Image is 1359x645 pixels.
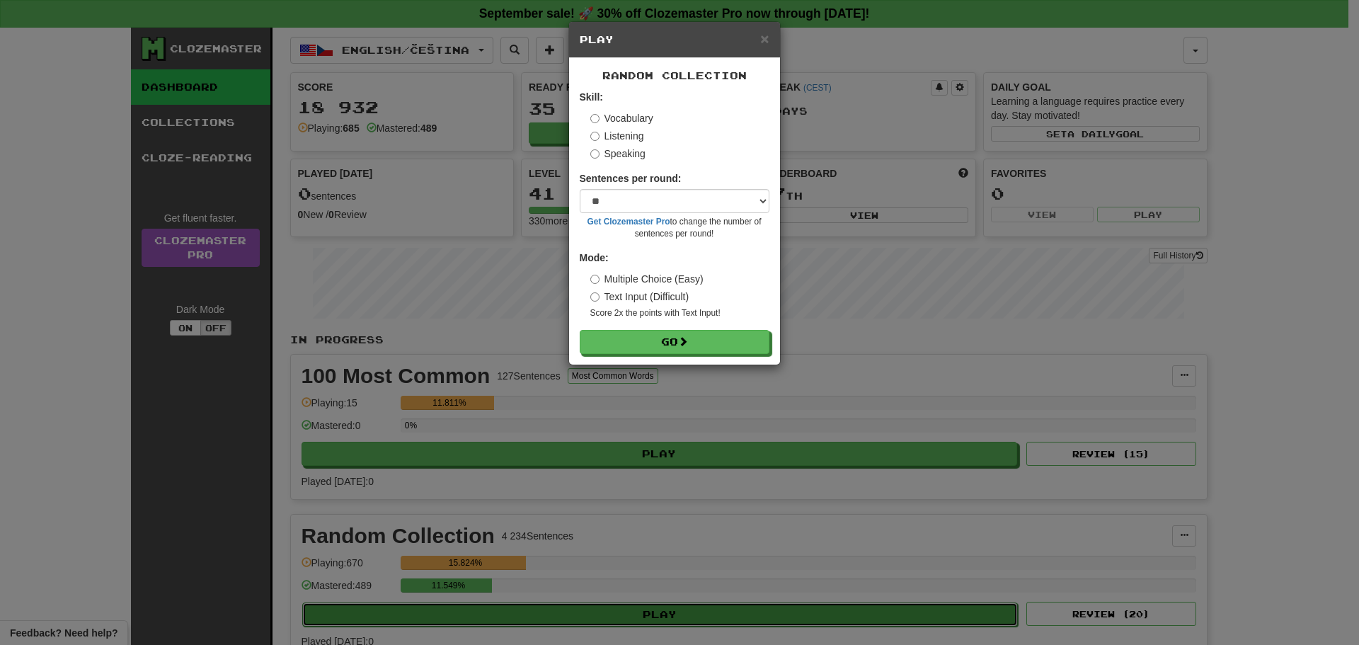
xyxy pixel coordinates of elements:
input: Speaking [590,149,600,159]
input: Multiple Choice (Easy) [590,275,600,284]
button: Close [760,31,769,46]
label: Speaking [590,147,646,161]
h5: Play [580,33,769,47]
small: to change the number of sentences per round! [580,216,769,240]
strong: Skill: [580,91,603,103]
input: Text Input (Difficult) [590,292,600,302]
label: Vocabulary [590,111,653,125]
label: Sentences per round: [580,171,682,185]
input: Listening [590,132,600,141]
a: Get Clozemaster Pro [587,217,670,227]
span: × [760,30,769,47]
input: Vocabulary [590,114,600,123]
button: Go [580,330,769,354]
span: Random Collection [602,69,747,81]
strong: Mode: [580,252,609,263]
small: Score 2x the points with Text Input ! [590,307,769,319]
label: Listening [590,129,644,143]
label: Multiple Choice (Easy) [590,272,704,286]
label: Text Input (Difficult) [590,290,689,304]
